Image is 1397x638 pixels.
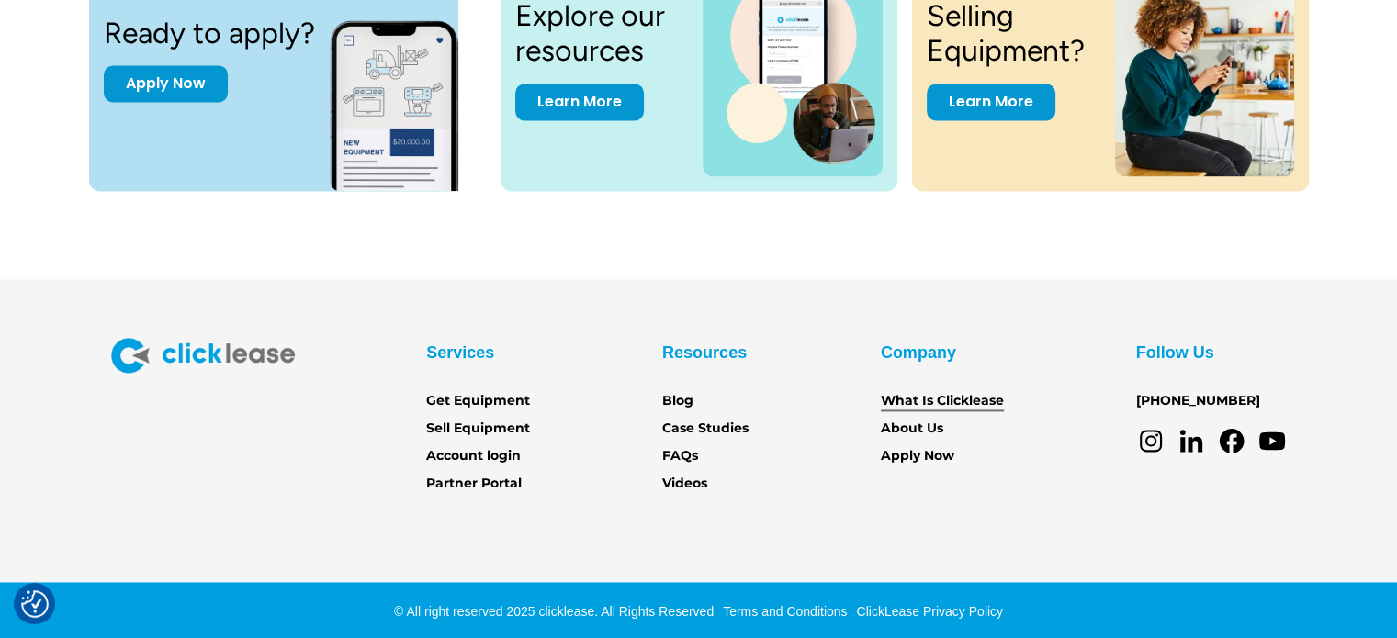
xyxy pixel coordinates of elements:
a: Terms and Conditions [718,604,847,619]
a: Account login [426,446,521,466]
a: Get Equipment [426,391,530,411]
a: Sell Equipment [426,419,530,439]
a: Case Studies [662,419,749,439]
a: Apply Now [104,65,228,102]
a: [PHONE_NUMBER] [1136,391,1260,411]
div: Company [881,338,956,367]
a: Learn More [515,84,644,120]
a: FAQs [662,446,698,466]
div: © All right reserved 2025 clicklease. All Rights Reserved [394,602,714,621]
a: What Is Clicklease [881,391,1004,411]
div: Follow Us [1136,338,1214,367]
img: Revisit consent button [21,590,49,618]
a: ClickLease Privacy Policy [851,604,1003,619]
img: Clicklease logo [111,338,295,373]
a: Learn More [927,84,1055,120]
button: Consent Preferences [21,590,49,618]
a: Partner Portal [426,474,522,494]
div: Resources [662,338,747,367]
a: Videos [662,474,707,494]
a: Blog [662,391,693,411]
div: Services [426,338,494,367]
a: Apply Now [881,446,954,466]
a: About Us [881,419,943,439]
h3: Ready to apply? [104,16,315,50]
